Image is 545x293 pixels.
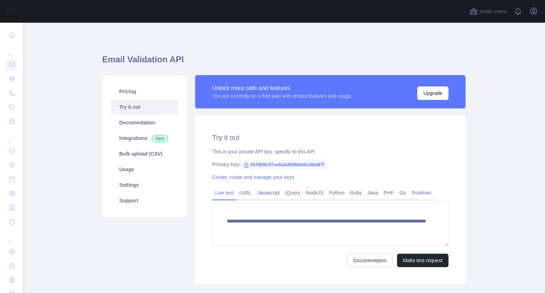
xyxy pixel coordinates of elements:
[365,187,381,198] a: Java
[212,133,448,142] h2: Try it out
[303,187,326,198] a: NodeJS
[212,187,236,198] a: Live test
[241,159,327,170] span: 037f839c27ce4a3e80f8b0d3cd8e497f
[111,130,178,146] a: Integrations New
[326,187,347,198] a: Python
[347,254,393,267] a: Documentation
[417,86,448,100] button: Upgrade
[347,187,365,198] a: Ruby
[397,254,448,267] button: Make test request
[6,43,17,57] div: ...
[212,161,448,168] div: Primary Key:
[111,99,178,115] a: Try it out
[111,146,178,162] a: Bulk upload (CSV)
[111,177,178,193] a: Settings
[282,187,303,198] a: jQuery
[236,187,254,198] a: cURL
[111,162,178,177] a: Usage
[479,7,507,16] span: Invite users
[6,230,17,244] div: ...
[397,187,409,198] a: Go
[111,115,178,130] a: Documentation
[212,92,351,100] div: You are currently on a free plan with limited features and usage
[152,135,168,142] span: New
[212,148,448,155] div: This is your private API key, specific to this API.
[254,187,282,198] a: Javascript
[102,54,466,71] h1: Email Validation API
[111,193,178,208] a: Support
[212,174,294,180] a: Create, rotate and manage your keys
[111,84,178,99] a: Pricing
[381,187,397,198] a: PHP
[468,6,508,17] button: Invite users
[6,129,17,143] div: ...
[409,187,434,198] a: Postman
[212,84,351,92] div: Unlock more calls and features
